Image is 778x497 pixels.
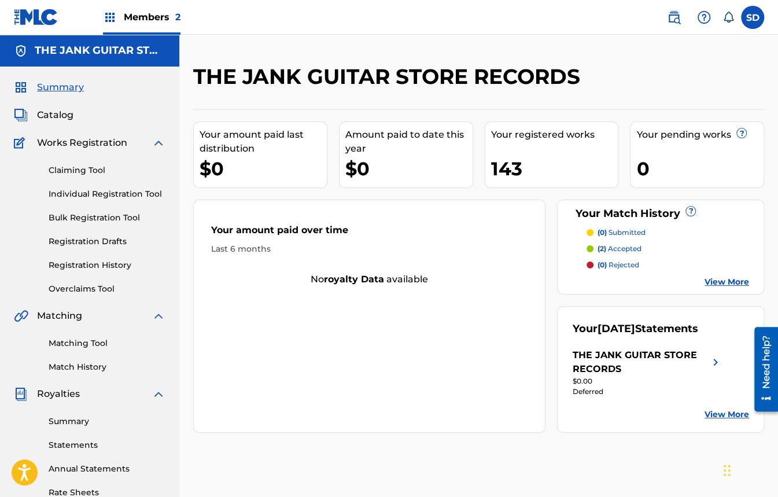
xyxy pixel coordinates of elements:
a: View More [705,408,749,421]
iframe: Resource Center [746,323,778,416]
div: 0 [636,156,764,182]
a: Public Search [662,6,685,29]
div: User Menu [741,6,764,29]
a: Summary [49,415,165,428]
h2: THE JANK GUITAR STORE RECORDS [193,64,586,90]
a: Claiming Tool [49,164,165,176]
a: Bulk Registration Tool [49,212,165,224]
span: [DATE] [597,322,635,335]
span: Works Registration [37,136,127,150]
div: Notifications [722,12,734,23]
div: THE JANK GUITAR STORE RECORDS [572,348,709,376]
img: expand [152,136,165,150]
img: Top Rightsholders [103,10,117,24]
a: (0) rejected [587,260,749,270]
a: Registration Drafts [49,235,165,248]
div: Last 6 months [211,243,528,255]
a: Match History [49,361,165,373]
div: Your amount paid over time [211,223,528,243]
a: Overclaims Tool [49,283,165,295]
img: search [667,10,681,24]
a: SummarySummary [14,80,84,94]
div: Your pending works [636,128,764,142]
span: Catalog [37,108,73,122]
a: (2) accepted [587,244,749,254]
strong: royalty data [324,274,384,285]
img: Royalties [14,387,28,401]
img: Accounts [14,44,28,58]
div: No available [194,273,545,286]
div: Deferred [572,386,722,397]
span: 2 [175,12,180,23]
span: ? [737,128,746,138]
div: Your Statements [572,321,698,337]
a: View More [705,276,749,288]
h5: THE JANK GUITAR STORE RECORDS [35,44,165,57]
img: help [697,10,711,24]
span: (2) [597,244,606,253]
img: right chevron icon [709,348,722,376]
div: $0 [345,156,473,182]
div: $0.00 [572,376,722,386]
a: Statements [49,439,165,451]
img: MLC Logo [14,9,58,25]
div: $0 [200,156,327,182]
div: Your Match History [572,206,749,222]
img: Catalog [14,108,28,122]
p: accepted [597,244,641,254]
a: CatalogCatalog [14,108,73,122]
iframe: Chat Widget [720,441,778,497]
div: Your registered works [491,128,618,142]
a: Annual Statements [49,463,165,475]
div: Drag [724,453,731,488]
div: 143 [491,156,618,182]
p: rejected [597,260,639,270]
span: Matching [37,309,82,323]
a: Matching Tool [49,337,165,349]
img: Works Registration [14,136,29,150]
span: Royalties [37,387,80,401]
img: expand [152,387,165,401]
img: Matching [14,309,28,323]
span: (0) [597,228,606,237]
p: submitted [597,227,645,238]
span: ? [686,207,695,216]
div: Help [692,6,716,29]
a: Registration History [49,259,165,271]
div: Your amount paid last distribution [200,128,327,156]
a: THE JANK GUITAR STORE RECORDSright chevron icon$0.00Deferred [572,348,722,397]
img: Summary [14,80,28,94]
span: (0) [597,260,606,269]
span: Members [124,10,180,24]
div: Amount paid to date this year [345,128,473,156]
a: Individual Registration Tool [49,188,165,200]
a: (0) submitted [587,227,749,238]
img: expand [152,309,165,323]
span: Summary [37,80,84,94]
